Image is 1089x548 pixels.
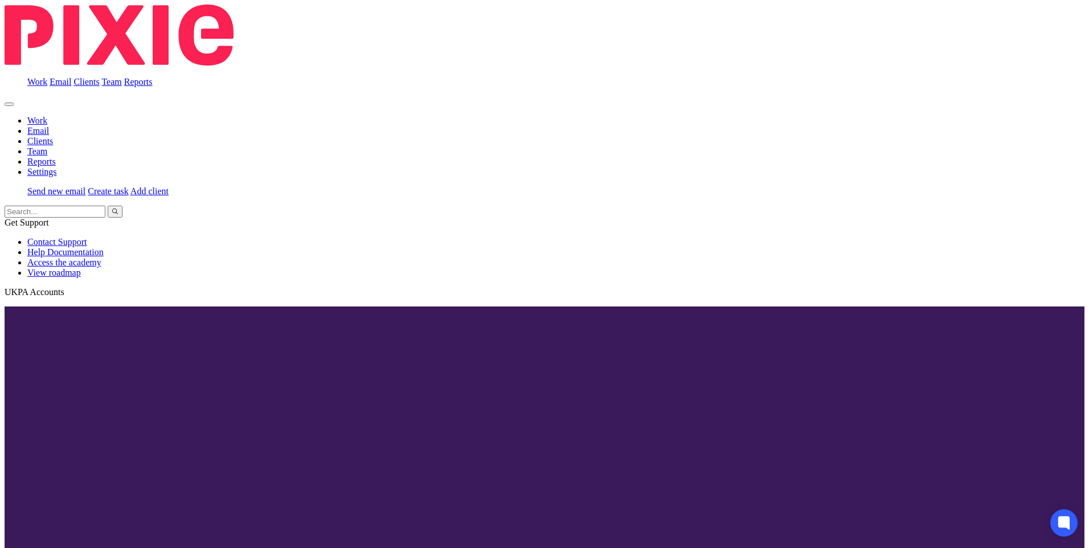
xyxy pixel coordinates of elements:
[73,77,99,87] a: Clients
[27,157,56,166] a: Reports
[27,186,85,196] a: Send new email
[27,126,49,136] a: Email
[5,206,105,218] input: Search
[101,77,121,87] a: Team
[50,77,71,87] a: Email
[27,268,81,277] a: View roadmap
[27,116,47,125] a: Work
[27,167,57,177] a: Settings
[27,77,47,87] a: Work
[5,5,234,66] img: Pixie
[5,287,1084,297] p: UKPA Accounts
[88,186,129,196] a: Create task
[27,237,87,247] a: Contact Support
[27,146,47,156] a: Team
[108,206,122,218] button: Search
[27,136,53,146] a: Clients
[27,257,101,267] a: Access the academy
[130,186,169,196] a: Add client
[27,247,104,257] a: Help Documentation
[5,218,49,227] span: Get Support
[124,77,153,87] a: Reports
